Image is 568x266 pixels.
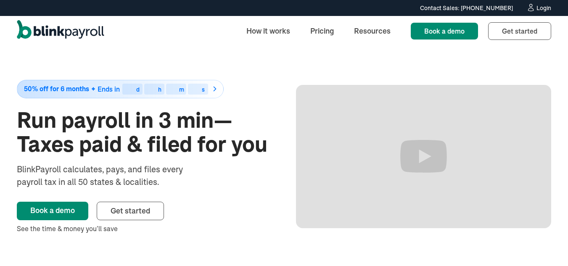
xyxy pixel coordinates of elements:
div: See the time & money you’ll save [17,224,272,234]
div: BlinkPayroll calculates, pays, and files every payroll tax in all 50 states & localities. [17,163,205,188]
span: 50% off for 6 months [24,85,89,92]
a: Pricing [304,22,341,40]
span: Get started [502,27,537,35]
div: Login [536,5,551,11]
span: Get started [111,206,150,216]
div: h [158,87,161,92]
h1: Run payroll in 3 min—Taxes paid & filed for you [17,108,272,156]
a: Resources [347,22,397,40]
a: Get started [488,22,551,40]
div: d [136,87,140,92]
div: Contact Sales: [PHONE_NUMBER] [420,4,513,13]
div: s [202,87,205,92]
a: Get started [97,202,164,220]
a: Login [526,3,551,13]
a: Book a demo [411,23,478,40]
span: Book a demo [424,27,465,35]
iframe: Run Payroll in 3 min with BlinkPayroll [296,85,552,228]
a: Book a demo [17,202,88,220]
div: m [179,87,184,92]
a: How it works [240,22,297,40]
a: 50% off for 6 monthsEnds indhms [17,80,272,98]
span: Ends in [98,85,120,93]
